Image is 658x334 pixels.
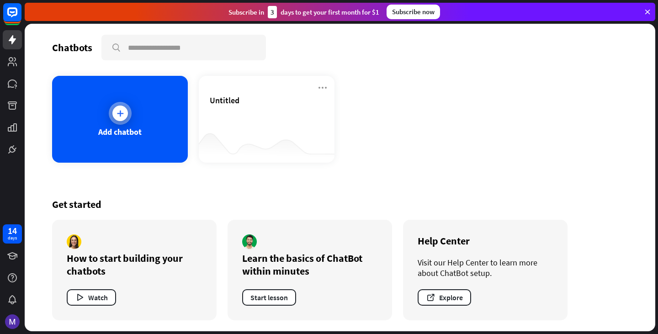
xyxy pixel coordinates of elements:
[210,95,239,106] span: Untitled
[242,234,257,249] img: author
[418,257,553,278] div: Visit our Help Center to learn more about ChatBot setup.
[242,252,377,277] div: Learn the basics of ChatBot within minutes
[67,252,202,277] div: How to start building your chatbots
[228,6,379,18] div: Subscribe in days to get your first month for $1
[67,234,81,249] img: author
[3,224,22,244] a: 14 days
[98,127,142,137] div: Add chatbot
[418,289,471,306] button: Explore
[52,198,628,211] div: Get started
[8,235,17,241] div: days
[268,6,277,18] div: 3
[67,289,116,306] button: Watch
[242,289,296,306] button: Start lesson
[387,5,440,19] div: Subscribe now
[418,234,553,247] div: Help Center
[8,227,17,235] div: 14
[52,41,92,54] div: Chatbots
[7,4,35,31] button: Open LiveChat chat widget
